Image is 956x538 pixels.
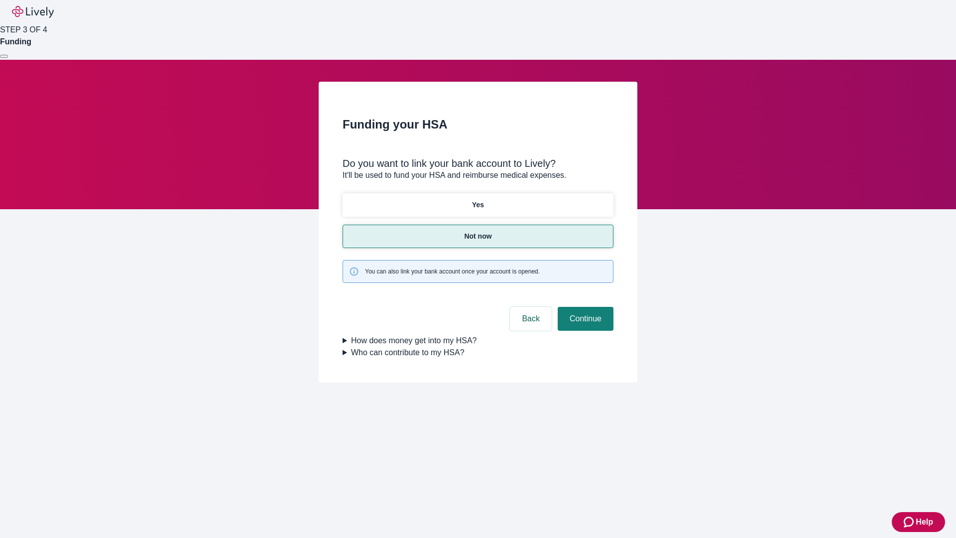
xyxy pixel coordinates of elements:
img: Lively [12,6,54,18]
p: It'll be used to fund your HSA and reimburse medical expenses. [343,169,613,181]
p: Not now [464,231,491,242]
button: Yes [343,193,613,217]
summary: How does money get into my HSA? [343,335,613,347]
h2: Funding your HSA [343,116,613,134]
span: You can also link your bank account once your account is opened. [365,267,540,276]
button: Continue [558,307,613,331]
button: Zendesk support iconHelp [892,512,945,532]
summary: Who can contribute to my HSA? [343,347,613,359]
div: Do you want to link your bank account to Lively? [343,157,613,169]
button: Back [510,307,552,331]
button: Not now [343,225,613,248]
svg: Zendesk support icon [904,516,916,528]
span: Help [916,516,933,528]
p: Yes [472,200,484,210]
